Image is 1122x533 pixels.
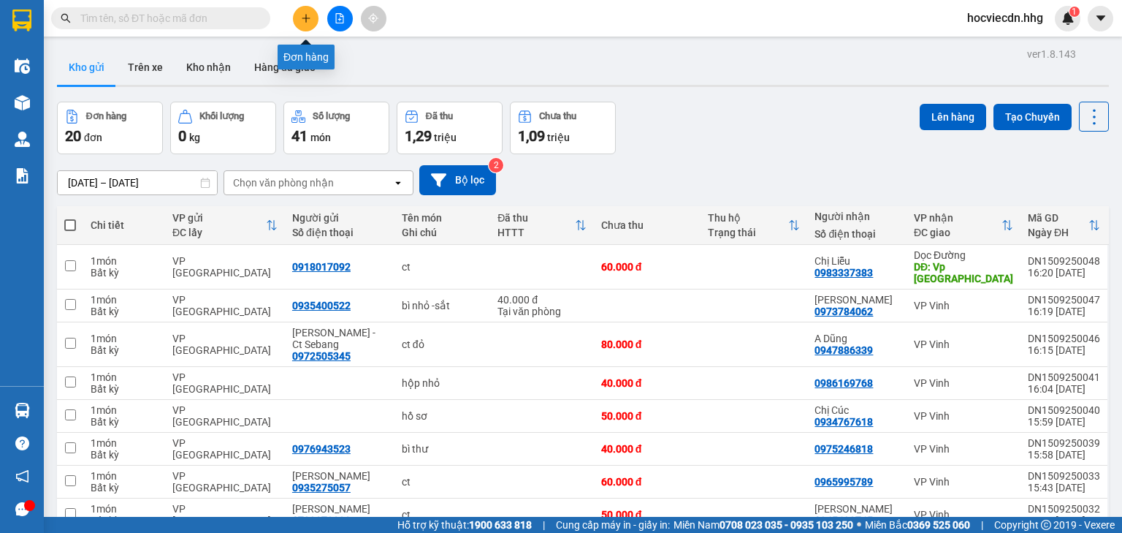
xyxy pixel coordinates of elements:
[57,50,116,85] button: Kho gửi
[497,227,574,238] div: HTTT
[402,377,483,389] div: hộp nhỏ
[293,6,318,31] button: plus
[76,97,210,120] strong: Hotline : [PHONE_NUMBER] - [PHONE_NUMBER]
[814,267,873,279] div: 0983337383
[292,515,351,526] div: 0789273232
[601,476,693,488] div: 60.000 đ
[814,333,899,344] div: A Dũng
[402,339,483,350] div: ct đỏ
[814,515,873,526] div: 0965698765
[91,306,158,317] div: Bất kỳ
[91,404,158,416] div: 1 món
[86,111,126,121] div: Đơn hàng
[556,517,670,533] span: Cung cấp máy in - giấy in:
[15,58,30,74] img: warehouse-icon
[91,294,158,306] div: 1 món
[199,111,244,121] div: Khối lượng
[91,383,158,395] div: Bất kỳ
[1088,6,1113,31] button: caret-down
[91,416,158,428] div: Bất kỳ
[1072,7,1077,17] span: 1
[814,228,899,240] div: Số điện thoại
[116,50,175,85] button: Trên xe
[172,503,278,526] div: VP [GEOGRAPHIC_DATA]
[392,177,404,189] svg: open
[1061,12,1075,25] img: icon-new-feature
[361,6,386,31] button: aim
[91,333,158,344] div: 1 món
[814,404,899,416] div: Chị Cúc
[497,294,586,306] div: 40.000 đ
[69,15,216,46] strong: HÃNG XE HẢI HOÀNG GIA
[673,517,853,533] span: Miền Nam
[292,300,351,311] div: 0935400522
[15,132,30,147] img: warehouse-icon
[1028,212,1088,224] div: Mã GD
[865,517,970,533] span: Miền Bắc
[91,503,158,515] div: 1 món
[91,255,158,267] div: 1 món
[84,79,202,94] strong: PHIẾU GỬI HÀNG
[907,519,970,531] strong: 0369 525 060
[1028,416,1100,428] div: 15:59 [DATE]
[61,13,71,23] span: search
[426,111,453,121] div: Đã thu
[172,470,278,494] div: VP [GEOGRAPHIC_DATA]
[539,111,576,121] div: Chưa thu
[91,371,158,383] div: 1 món
[814,294,899,306] div: Anh Tuấn
[402,212,483,224] div: Tên món
[914,227,1001,238] div: ĐC giao
[601,410,693,422] div: 50.000 đ
[283,102,389,154] button: Số lượng41món
[955,9,1055,27] span: hocviecdn.hhg
[814,255,899,267] div: Chị Liễu
[469,519,532,531] strong: 1900 633 818
[1028,267,1100,279] div: 16:20 [DATE]
[172,371,278,395] div: VP [GEOGRAPHIC_DATA]
[1028,437,1100,449] div: DN1509250039
[405,127,432,145] span: 1,29
[15,95,30,110] img: warehouse-icon
[91,482,158,494] div: Bất kỳ
[489,158,503,173] sup: 2
[814,476,873,488] div: 0965995789
[814,211,899,222] div: Người nhận
[175,50,243,85] button: Kho nhận
[601,219,693,231] div: Chưa thu
[1028,503,1100,515] div: DN1509250032
[814,503,899,515] div: Quỳnh Hoa
[1028,449,1100,461] div: 15:58 [DATE]
[814,306,873,317] div: 0973784062
[327,6,353,31] button: file-add
[292,227,387,238] div: Số điện thoại
[1094,12,1107,25] span: caret-down
[1028,404,1100,416] div: DN1509250040
[292,482,351,494] div: 0935275057
[91,344,158,356] div: Bất kỳ
[80,49,206,75] span: 42 [PERSON_NAME] - Vinh - [GEOGRAPHIC_DATA]
[301,13,311,23] span: plus
[397,517,532,533] span: Hỗ trợ kỹ thuật:
[243,50,327,85] button: Hàng đã giao
[1069,7,1080,17] sup: 1
[402,476,483,488] div: ct
[233,175,334,190] div: Chọn văn phòng nhận
[172,294,278,317] div: VP [GEOGRAPHIC_DATA]
[292,212,387,224] div: Người gửi
[1028,255,1100,267] div: DN1509250048
[8,33,65,105] img: logo
[402,227,483,238] div: Ghi chú
[914,509,1013,521] div: VP Vinh
[402,509,483,521] div: ct
[1027,46,1076,62] div: ver 1.8.143
[1028,306,1100,317] div: 16:19 [DATE]
[497,212,574,224] div: Đã thu
[914,261,1013,284] div: DĐ: Vp Can Lộc
[15,168,30,184] img: solution-icon
[708,212,788,224] div: Thu hộ
[701,206,807,245] th: Toggle SortBy
[91,515,158,526] div: Bất kỳ
[178,127,186,145] span: 0
[914,377,1013,389] div: VP Vinh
